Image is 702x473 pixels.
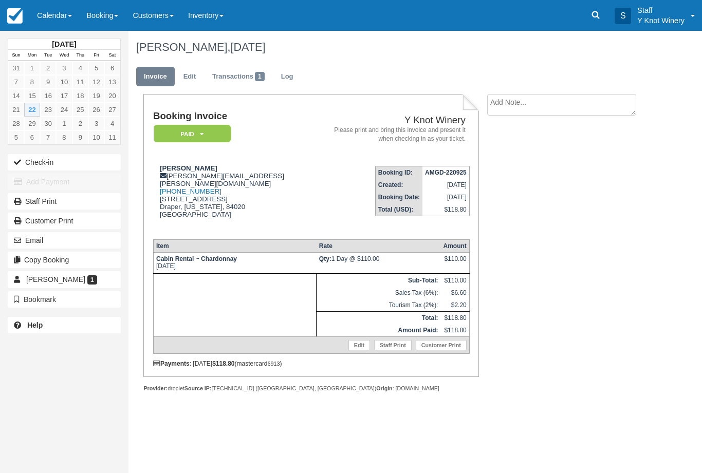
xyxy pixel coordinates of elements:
th: Thu [72,50,88,61]
td: $6.60 [440,287,469,299]
a: 27 [104,103,120,117]
button: Copy Booking [8,252,121,268]
p: Staff [637,5,685,15]
a: Log [273,67,301,87]
td: Sales Tax (6%): [317,287,441,299]
a: 4 [72,61,88,75]
td: $118.80 [422,203,469,216]
a: 30 [40,117,56,130]
a: 14 [8,89,24,103]
a: 24 [56,103,72,117]
a: 5 [8,130,24,144]
td: $110.00 [440,274,469,287]
a: Staff Print [8,193,121,210]
strong: Provider: [143,385,168,391]
a: 9 [40,75,56,89]
td: $118.80 [440,312,469,325]
a: 4 [104,117,120,130]
button: Add Payment [8,174,121,190]
h1: [PERSON_NAME], [136,41,648,53]
span: [DATE] [230,41,265,53]
th: Tue [40,50,56,61]
a: 12 [88,75,104,89]
a: 16 [40,89,56,103]
a: 9 [72,130,88,144]
th: Total: [317,312,441,325]
a: 11 [72,75,88,89]
a: Customer Print [8,213,121,229]
a: 10 [88,130,104,144]
a: 31 [8,61,24,75]
a: 6 [104,61,120,75]
a: 18 [72,89,88,103]
em: Paid [154,125,231,143]
strong: $118.80 [212,360,234,367]
a: 2 [40,61,56,75]
span: 1 [87,275,97,285]
th: Amount Paid: [317,324,441,337]
a: Paid [153,124,227,143]
a: 21 [8,103,24,117]
th: Booking ID: [375,166,422,179]
a: 20 [104,89,120,103]
th: Rate [317,240,441,253]
button: Bookmark [8,291,121,308]
th: Mon [24,50,40,61]
h2: Y Knot Winery [321,115,466,126]
th: Sat [104,50,120,61]
strong: Qty [319,255,331,262]
td: [DATE] [422,191,469,203]
a: 13 [104,75,120,89]
b: Help [27,321,43,329]
div: S [615,8,631,24]
a: Customer Print [416,340,467,350]
button: Email [8,232,121,249]
a: [PHONE_NUMBER] [160,187,221,195]
a: 3 [56,61,72,75]
a: 17 [56,89,72,103]
a: 7 [40,130,56,144]
strong: Cabin Rental ~ Chardonnay [156,255,237,262]
a: 28 [8,117,24,130]
p: Y Knot Winery [637,15,685,26]
th: Sun [8,50,24,61]
a: 22 [24,103,40,117]
a: 8 [24,75,40,89]
div: droplet [TECHNICAL_ID] ([GEOGRAPHIC_DATA], [GEOGRAPHIC_DATA]) : [DOMAIN_NAME] [143,385,479,392]
strong: [PERSON_NAME] [160,164,217,172]
th: Booking Date: [375,191,422,203]
a: 1 [24,61,40,75]
small: 6913 [268,361,280,367]
h1: Booking Invoice [153,111,317,122]
button: Check-in [8,154,121,171]
a: 7 [8,75,24,89]
a: 3 [88,117,104,130]
strong: Source IP: [184,385,212,391]
span: [PERSON_NAME] [26,275,85,283]
td: $118.80 [440,324,469,337]
a: Transactions1 [205,67,272,87]
strong: Origin [376,385,392,391]
th: Created: [375,179,422,191]
a: Edit [176,67,204,87]
a: Help [8,317,121,333]
th: Total (USD): [375,203,422,216]
span: 1 [255,72,265,81]
td: 1 Day @ $110.00 [317,253,441,274]
a: Invoice [136,67,175,87]
strong: [DATE] [52,40,76,48]
strong: AMGD-220925 [425,169,467,176]
a: 5 [88,61,104,75]
a: 15 [24,89,40,103]
th: Sub-Total: [317,274,441,287]
address: Please print and bring this invoice and present it when checking in as your ticket. [321,126,466,143]
a: 23 [40,103,56,117]
a: 29 [24,117,40,130]
a: 10 [56,75,72,89]
td: [DATE] [153,253,316,274]
td: [DATE] [422,179,469,191]
a: 26 [88,103,104,117]
th: Item [153,240,316,253]
div: $110.00 [443,255,466,271]
th: Wed [56,50,72,61]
